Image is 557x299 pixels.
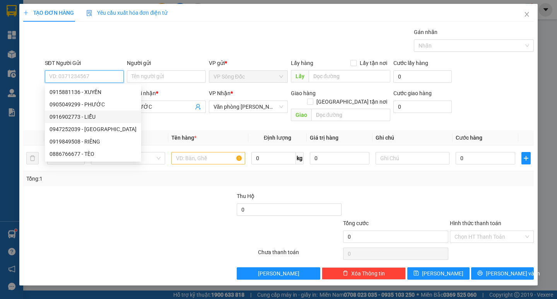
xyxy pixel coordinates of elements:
[456,135,482,141] span: Cước hàng
[343,220,369,226] span: Tổng cước
[516,4,538,26] button: Close
[237,193,255,199] span: Thu Hộ
[291,109,311,121] span: Giao
[291,70,309,82] span: Lấy
[214,71,283,82] span: VP Sông Đốc
[86,10,92,16] img: icon
[50,113,137,121] div: 0916902773 - LIỄU
[23,10,29,15] span: plus
[209,90,231,96] span: VP Nhận
[422,269,463,278] span: [PERSON_NAME]
[357,59,390,67] span: Lấy tận nơi
[393,60,428,66] label: Cước lấy hàng
[127,59,206,67] div: Người gửi
[291,90,316,96] span: Giao hàng
[372,130,453,145] th: Ghi chú
[393,90,432,96] label: Cước giao hàng
[45,123,141,135] div: 0947252039 - NGA NC
[237,267,321,280] button: [PERSON_NAME]
[393,101,452,113] input: Cước giao hàng
[258,269,299,278] span: [PERSON_NAME]
[351,269,385,278] span: Xóa Thông tin
[214,101,283,113] span: Văn phòng Hồ Chí Minh
[376,152,449,164] input: Ghi Chú
[413,270,419,277] span: save
[45,86,141,98] div: 0915881136 - XUYẾN
[477,270,483,277] span: printer
[45,59,124,67] div: SĐT Người Gửi
[50,137,137,146] div: 0919849508 - RIÊNG
[209,59,288,67] div: VP gửi
[45,148,141,160] div: 0886766677 - TÈO
[45,111,141,123] div: 0916902773 - LIỄU
[393,70,452,83] input: Cước lấy hàng
[291,60,313,66] span: Lấy hàng
[524,11,530,17] span: close
[322,267,406,280] button: deleteXóa Thông tin
[50,88,137,96] div: 0915881136 - XUYẾN
[50,100,137,109] div: 0905049299 - PHƯỚC
[86,10,168,16] span: Yêu cầu xuất hóa đơn điện tử
[311,109,390,121] input: Dọc đường
[50,125,137,133] div: 0947252039 - [GEOGRAPHIC_DATA]
[127,89,206,97] div: Người nhận
[313,97,390,106] span: [GEOGRAPHIC_DATA] tận nơi
[414,29,437,35] label: Gán nhãn
[264,135,291,141] span: Định lượng
[257,248,343,261] div: Chưa thanh toán
[296,152,304,164] span: kg
[407,267,470,280] button: save[PERSON_NAME]
[486,269,540,278] span: [PERSON_NAME] và In
[26,174,215,183] div: Tổng: 1
[310,135,338,141] span: Giá trị hàng
[309,70,390,82] input: Dọc đường
[45,98,141,111] div: 0905049299 - PHƯỚC
[23,10,73,16] span: TẠO ĐƠN HÀNG
[195,104,201,110] span: user-add
[50,150,137,158] div: 0886766677 - TÈO
[45,135,141,148] div: 0919849508 - RIÊNG
[26,152,39,164] button: delete
[450,220,501,226] label: Hình thức thanh toán
[521,152,531,164] button: plus
[310,152,369,164] input: 0
[471,267,533,280] button: printer[PERSON_NAME] và In
[171,152,245,164] input: VD: Bàn, Ghế
[522,155,530,161] span: plus
[343,270,348,277] span: delete
[171,135,196,141] span: Tên hàng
